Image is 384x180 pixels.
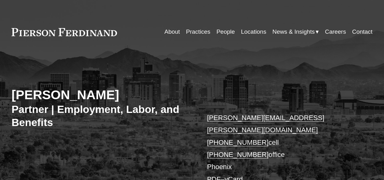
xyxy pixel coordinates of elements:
[207,151,269,158] a: [PHONE_NUMBER]
[164,26,180,38] a: About
[352,26,372,38] a: Contact
[241,26,266,38] a: Locations
[325,26,346,38] a: Careers
[207,139,269,146] a: [PHONE_NUMBER]
[207,114,324,134] a: [PERSON_NAME][EMAIL_ADDRESS][PERSON_NAME][DOMAIN_NAME]
[12,103,192,129] h3: Partner | Employment, Labor, and Benefits
[216,26,235,38] a: People
[12,87,192,103] h2: [PERSON_NAME]
[272,27,315,37] span: News & Insights
[186,26,210,38] a: Practices
[272,26,319,38] a: folder dropdown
